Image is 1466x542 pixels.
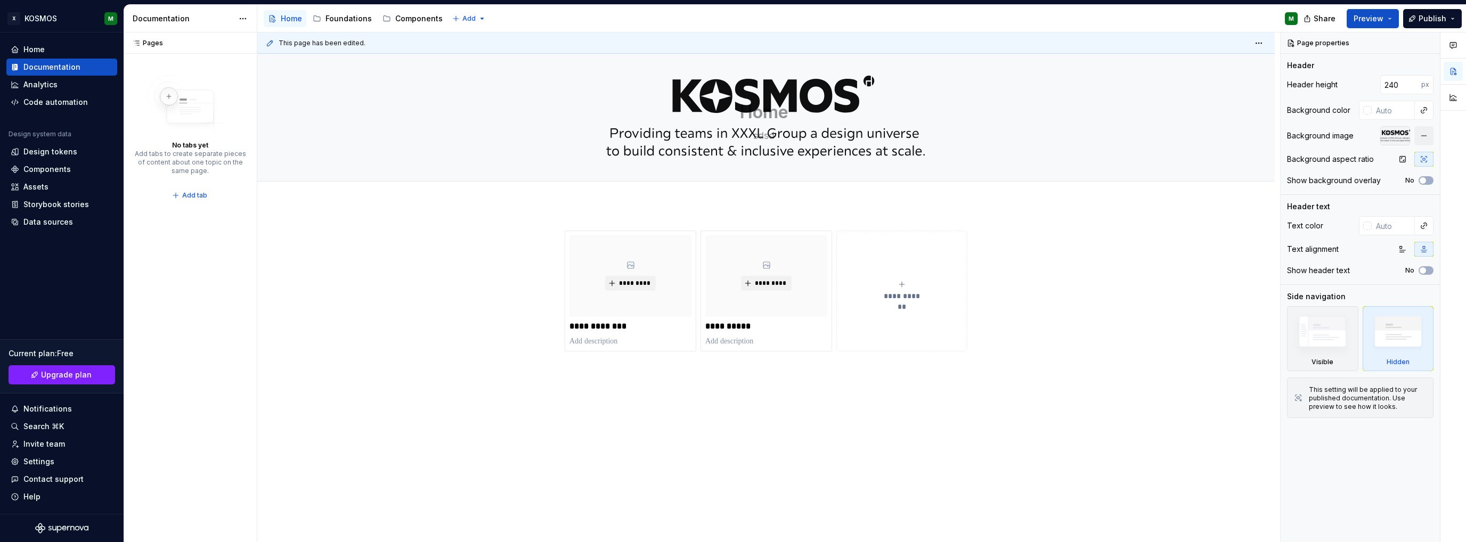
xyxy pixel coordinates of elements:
[1354,13,1383,24] span: Preview
[279,39,365,47] span: This page has been edited.
[1372,216,1415,235] input: Auto
[23,474,84,484] div: Contact support
[23,79,58,90] div: Analytics
[41,369,92,380] span: Upgrade plan
[1363,306,1434,371] div: Hidden
[308,10,376,27] a: Foundations
[6,76,117,93] a: Analytics
[6,213,117,231] a: Data sources
[128,39,163,47] div: Pages
[1387,358,1410,366] div: Hidden
[1287,306,1358,371] div: Visible
[7,12,20,25] div: X
[1289,14,1294,23] div: M
[1372,101,1415,120] input: Auto
[172,141,208,150] div: No tabs yet
[9,365,115,384] a: Upgrade plan
[1287,175,1381,186] div: Show background overlay
[264,10,306,27] a: Home
[23,404,72,414] div: Notifications
[169,188,212,203] button: Add tab
[1287,130,1354,141] div: Background image
[6,161,117,178] a: Components
[1287,220,1323,231] div: Text color
[23,97,88,108] div: Code automation
[563,127,965,144] textarea: sdsd
[395,13,443,24] div: Components
[1287,79,1338,90] div: Header height
[23,491,40,502] div: Help
[35,523,88,533] svg: Supernova Logo
[23,217,73,227] div: Data sources
[6,436,117,453] a: Invite team
[1347,9,1399,28] button: Preview
[25,13,57,24] div: KOSMOS
[1287,291,1346,302] div: Side navigation
[1287,244,1339,254] div: Text alignment
[1287,154,1374,165] div: Background aspect ratio
[108,14,113,23] div: M
[6,418,117,435] button: Search ⌘K
[2,7,121,30] button: XKOSMOSM
[23,44,45,55] div: Home
[23,199,89,210] div: Storybook stories
[23,182,48,192] div: Assets
[378,10,447,27] a: Components
[1403,9,1462,28] button: Publish
[23,456,54,467] div: Settings
[182,191,207,200] span: Add tab
[6,178,117,195] a: Assets
[264,8,447,29] div: Page tree
[6,94,117,111] a: Code automation
[133,13,233,24] div: Documentation
[1309,385,1427,411] div: This setting will be applied to your published documentation. Use preview to see how it looks.
[6,41,117,58] a: Home
[281,13,302,24] div: Home
[1312,358,1333,366] div: Visible
[9,348,115,359] div: Current plan : Free
[23,146,77,157] div: Design tokens
[6,453,117,470] a: Settings
[1421,80,1429,89] p: px
[6,400,117,417] button: Notifications
[1405,266,1414,275] label: No
[6,59,117,76] a: Documentation
[1287,105,1350,116] div: Background color
[23,439,65,449] div: Invite team
[6,143,117,160] a: Design tokens
[1314,13,1335,24] span: Share
[6,471,117,488] button: Contact support
[134,150,246,175] div: Add tabs to create separate pieces of content about one topic on the same page.
[6,488,117,505] button: Help
[1405,176,1414,185] label: No
[1419,13,1446,24] span: Publish
[23,164,71,175] div: Components
[449,11,489,26] button: Add
[563,100,965,125] textarea: Home
[462,14,476,23] span: Add
[6,196,117,213] a: Storybook stories
[1380,75,1421,94] input: Auto
[1287,265,1350,276] div: Show header text
[325,13,372,24] div: Foundations
[1287,60,1314,71] div: Header
[23,62,80,72] div: Documentation
[1287,201,1330,212] div: Header text
[23,421,64,432] div: Search ⌘K
[1298,9,1342,28] button: Share
[9,130,71,138] div: Design system data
